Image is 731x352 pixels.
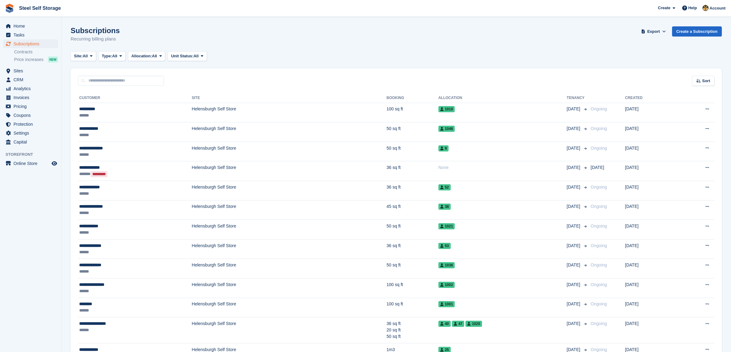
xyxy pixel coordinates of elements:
td: [DATE] [625,220,677,239]
a: menu [3,31,58,39]
span: Coupons [14,111,50,120]
td: 50 sq ft [387,220,438,239]
a: Create a Subscription [672,26,722,36]
a: menu [3,67,58,75]
span: [DATE] [591,165,604,170]
span: Sort [702,78,710,84]
span: Ongoing [591,347,607,352]
span: 1020 [465,321,482,327]
span: 1046 [438,126,455,132]
span: CRM [14,75,50,84]
a: menu [3,93,58,102]
span: Ongoing [591,321,607,326]
a: menu [3,111,58,120]
a: menu [3,129,58,137]
span: Storefront [6,151,61,158]
span: 1001 [438,301,455,307]
span: Ongoing [591,185,607,189]
span: 9 [438,145,449,151]
td: Helensburgh Self Store [192,161,387,181]
span: [DATE] [567,281,581,288]
td: [DATE] [625,259,677,278]
span: Ongoing [591,126,607,131]
span: Protection [14,120,50,128]
span: Analytics [14,84,50,93]
span: Ongoing [591,146,607,151]
th: Created [625,93,677,103]
th: Site [192,93,387,103]
span: All [152,53,157,59]
span: Unit Status: [171,53,193,59]
span: Capital [14,138,50,146]
td: [DATE] [625,200,677,220]
span: 52 [438,184,451,190]
td: Helensburgh Self Store [192,278,387,298]
button: Site: All [71,51,96,61]
span: Type: [102,53,112,59]
a: menu [3,159,58,168]
td: [DATE] [625,161,677,181]
span: Ongoing [591,224,607,228]
span: [DATE] [567,125,581,132]
span: [DATE] [567,106,581,112]
img: James Steel [702,5,709,11]
td: Helensburgh Self Store [192,259,387,278]
button: Export [640,26,667,36]
span: Export [647,29,660,35]
span: 1021 [438,223,455,229]
button: Allocation: All [128,51,165,61]
span: Tasks [14,31,50,39]
span: Site: [74,53,83,59]
span: Sites [14,67,50,75]
td: [DATE] [625,103,677,122]
div: None [438,164,567,171]
td: Helensburgh Self Store [192,220,387,239]
span: 1036 [438,262,455,268]
span: [DATE] [567,223,581,229]
p: Recurring billing plans [71,36,120,43]
a: menu [3,22,58,30]
span: [DATE] [567,320,581,327]
span: Help [688,5,697,11]
td: 45 sq ft [387,200,438,220]
a: menu [3,138,58,146]
td: Helensburgh Self Store [192,317,387,343]
span: [DATE] [567,203,581,210]
th: Tenancy [567,93,588,103]
span: Subscriptions [14,40,50,48]
span: Ongoing [591,243,607,248]
span: Account [710,5,725,11]
span: Invoices [14,93,50,102]
span: Allocation: [131,53,152,59]
span: [DATE] [567,164,581,171]
td: [DATE] [625,317,677,343]
a: menu [3,75,58,84]
span: Settings [14,129,50,137]
td: [DATE] [625,239,677,259]
td: [DATE] [625,298,677,317]
td: Helensburgh Self Store [192,298,387,317]
td: 100 sq ft [387,298,438,317]
span: 1002 [438,282,455,288]
span: [DATE] [567,145,581,151]
span: All [112,53,117,59]
span: [DATE] [567,262,581,268]
span: 38 [438,204,451,210]
td: 36 sq ft [387,161,438,181]
span: Ongoing [591,106,607,111]
td: 100 sq ft [387,103,438,122]
a: Preview store [51,160,58,167]
th: Booking [387,93,438,103]
span: 40 [438,321,451,327]
a: menu [3,40,58,48]
td: 36 sq ft 20 sq ft 50 sq ft [387,317,438,343]
td: [DATE] [625,122,677,142]
th: Allocation [438,93,567,103]
td: [DATE] [625,181,677,201]
span: Ongoing [591,262,607,267]
th: Customer [78,93,192,103]
span: Ongoing [591,282,607,287]
td: [DATE] [625,142,677,161]
span: 53 [438,243,451,249]
span: 1010 [438,106,455,112]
